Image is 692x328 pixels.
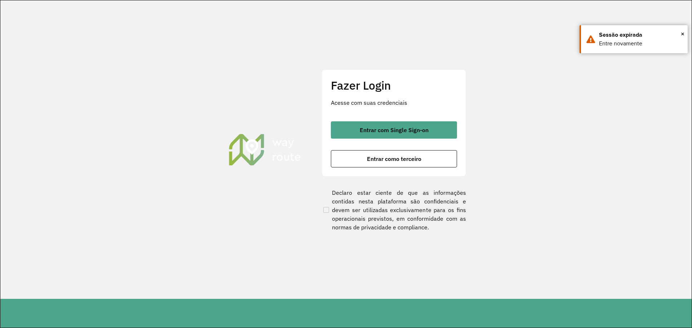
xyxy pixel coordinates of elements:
[681,28,684,39] span: ×
[681,28,684,39] button: Close
[331,150,457,167] button: button
[360,127,429,133] span: Entrar com Single Sign-on
[331,121,457,139] button: button
[322,188,466,232] label: Declaro estar ciente de que as informações contidas nesta plataforma são confidenciais e devem se...
[599,31,682,39] div: Sessão expirada
[367,156,421,162] span: Entrar como terceiro
[228,133,302,166] img: Roteirizador AmbevTech
[331,98,457,107] p: Acesse com suas credenciais
[331,78,457,92] h2: Fazer Login
[599,39,682,48] div: Entre novamente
